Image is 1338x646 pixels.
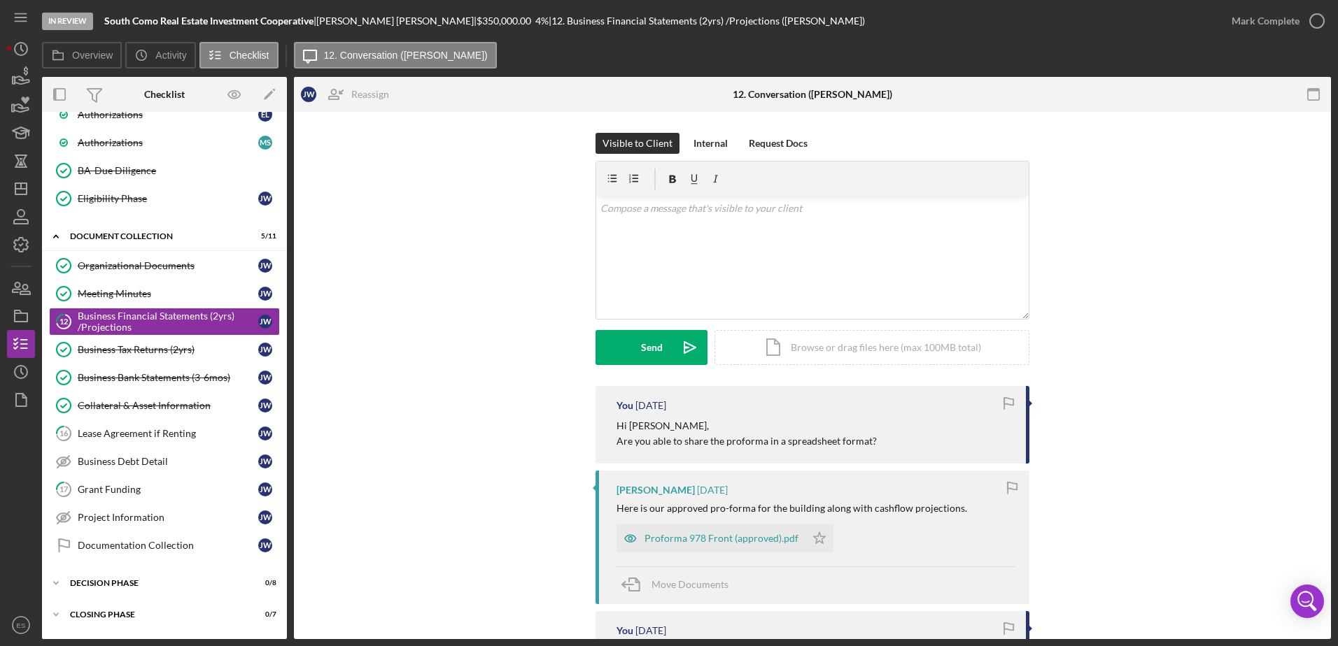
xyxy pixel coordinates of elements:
[693,133,728,154] div: Internal
[641,330,663,365] div: Send
[596,133,679,154] button: Visible to Client
[144,89,185,100] div: Checklist
[1232,7,1300,35] div: Mark Complete
[70,610,241,619] div: Closing Phase
[652,578,728,590] span: Move Documents
[617,524,833,552] button: Proforma 978 Front (approved).pdf
[603,133,672,154] div: Visible to Client
[49,531,280,559] a: Documentation CollectionJW
[78,400,258,411] div: Collateral & Asset Information
[733,89,892,100] div: 12. Conversation ([PERSON_NAME])
[258,510,272,524] div: J W
[49,308,280,336] a: 12Business Financial Statements (2yrs) /ProjectionsJW
[617,400,633,411] div: You
[258,426,272,440] div: J W
[535,15,549,27] div: 4 %
[258,315,272,329] div: J W
[49,129,280,157] a: AuthorizationsMS
[49,419,280,447] a: 16Lease Agreement if RentingJW
[749,133,808,154] div: Request Docs
[49,503,280,531] a: Project InformationJW
[1218,7,1331,35] button: Mark Complete
[1290,584,1324,618] div: Open Intercom Messenger
[49,252,280,280] a: Organizational DocumentsJW
[351,80,389,108] div: Reassign
[258,259,272,273] div: J W
[78,260,258,271] div: Organizational Documents
[78,344,258,355] div: Business Tax Returns (2yrs)
[104,15,314,27] b: South Como Real Estate Investment Cooperative
[324,50,488,61] label: 12. Conversation ([PERSON_NAME])
[78,456,258,467] div: Business Debt Detail
[78,484,258,495] div: Grant Funding
[258,482,272,496] div: J W
[49,336,280,364] a: Business Tax Returns (2yrs)JW
[258,136,272,150] div: M S
[49,101,280,129] a: AuthorizationsEL
[49,475,280,503] a: 17Grant FundingJW
[78,310,258,333] div: Business Financial Statements (2yrs) /Projections
[697,484,728,496] time: 2025-08-07 14:20
[258,343,272,357] div: J W
[49,280,280,308] a: Meeting MinutesJW
[49,185,280,213] a: Eligibility PhaseJW
[78,193,258,204] div: Eligibility Phase
[617,418,877,433] p: Hi [PERSON_NAME],
[301,87,316,102] div: J W
[617,567,742,602] button: Move Documents
[230,50,269,61] label: Checklist
[316,15,477,27] div: [PERSON_NAME] [PERSON_NAME] |
[7,611,35,639] button: ES
[258,108,272,122] div: E L
[78,109,258,120] div: Authorizations
[251,579,276,587] div: 0 / 8
[59,484,69,494] tspan: 17
[17,622,26,629] text: ES
[199,42,279,69] button: Checklist
[477,15,535,27] div: $350,000.00
[70,232,241,241] div: Document Collection
[258,371,272,385] div: J W
[258,192,272,206] div: J W
[635,400,666,411] time: 2025-08-12 19:29
[635,625,666,636] time: 2025-07-19 00:16
[155,50,186,61] label: Activity
[251,232,276,241] div: 5 / 11
[251,610,276,619] div: 0 / 7
[294,80,403,108] button: JWReassign
[742,133,815,154] button: Request Docs
[78,428,258,439] div: Lease Agreement if Renting
[59,429,69,438] tspan: 16
[78,512,258,523] div: Project Information
[125,42,195,69] button: Activity
[258,538,272,552] div: J W
[59,317,68,326] tspan: 12
[258,454,272,468] div: J W
[686,133,735,154] button: Internal
[78,540,258,551] div: Documentation Collection
[617,625,633,636] div: You
[49,447,280,475] a: Business Debt DetailJW
[617,433,877,449] p: Are you able to share the proforma in a spreadsheet format?
[78,288,258,299] div: Meeting Minutes
[258,399,272,412] div: J W
[617,503,967,514] div: Here is our approved pro-forma for the building along with cashflow projections.
[49,364,280,392] a: Business Bank Statements (3-6mos)JW
[72,50,113,61] label: Overview
[645,533,798,544] div: Proforma 978 Front (approved).pdf
[42,42,122,69] button: Overview
[294,42,497,69] button: 12. Conversation ([PERSON_NAME])
[617,484,695,496] div: [PERSON_NAME]
[258,287,272,301] div: J W
[42,13,93,30] div: In Review
[49,157,280,185] a: BA-Due Diligence
[549,15,865,27] div: | 12. Business Financial Statements (2yrs) /Projections ([PERSON_NAME])
[104,15,316,27] div: |
[70,579,241,587] div: Decision Phase
[596,330,707,365] button: Send
[78,165,279,176] div: BA-Due Diligence
[49,392,280,419] a: Collateral & Asset InformationJW
[78,372,258,383] div: Business Bank Statements (3-6mos)
[78,137,258,148] div: Authorizations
